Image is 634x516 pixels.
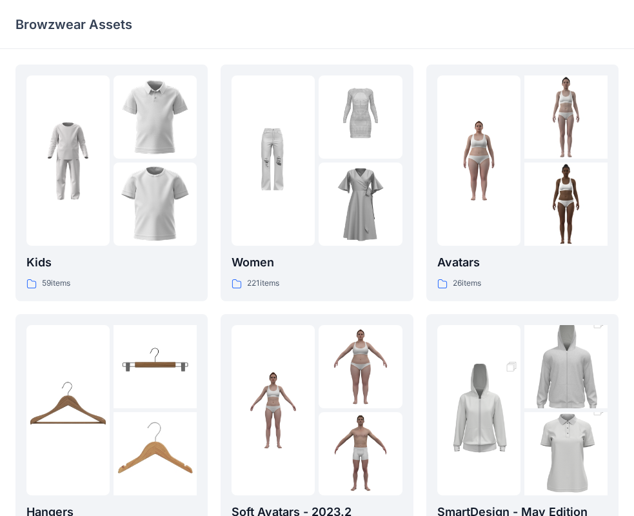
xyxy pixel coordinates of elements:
img: folder 1 [26,368,110,451]
img: folder 3 [114,412,197,495]
img: folder 1 [232,119,315,203]
img: folder 3 [524,163,608,246]
img: folder 1 [437,348,520,473]
p: Avatars [437,253,608,272]
p: Browzwear Assets [15,15,132,34]
img: folder 2 [319,325,402,408]
img: folder 1 [232,368,315,451]
p: 26 items [453,277,481,290]
img: folder 3 [319,163,402,246]
p: Women [232,253,402,272]
img: folder 3 [319,412,402,495]
img: folder 3 [114,163,197,246]
p: 221 items [247,277,279,290]
img: folder 2 [114,325,197,408]
img: folder 1 [26,119,110,203]
img: folder 1 [437,119,520,203]
img: folder 2 [114,75,197,159]
img: folder 2 [524,75,608,159]
p: Kids [26,253,197,272]
p: 59 items [42,277,70,290]
a: folder 1folder 2folder 3Kids59items [15,64,208,301]
a: folder 1folder 2folder 3Women221items [221,64,413,301]
img: folder 2 [319,75,402,159]
a: folder 1folder 2folder 3Avatars26items [426,64,619,301]
img: folder 2 [524,304,608,430]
